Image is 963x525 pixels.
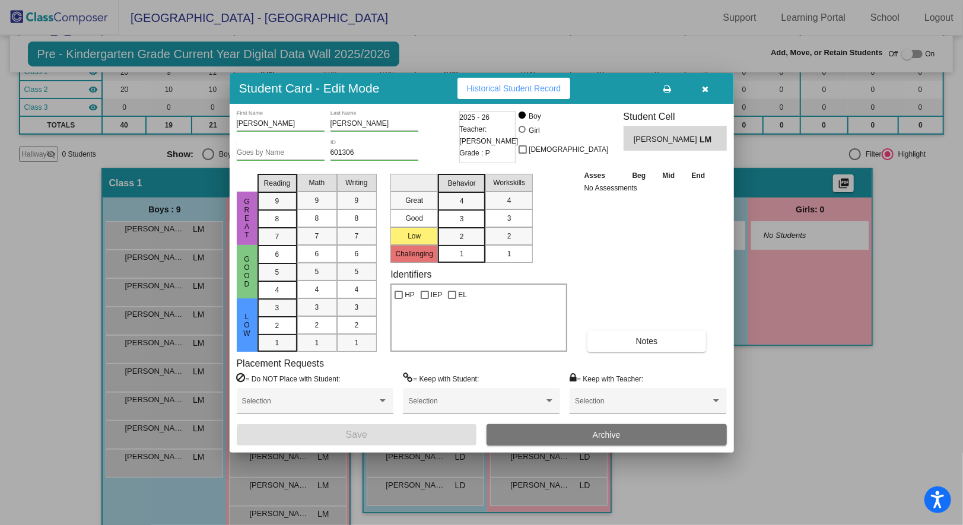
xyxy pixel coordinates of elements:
span: Writing [345,177,367,188]
span: Behavior [448,178,476,189]
span: 4 [507,195,511,206]
span: 2 [315,320,319,330]
span: 9 [355,195,359,206]
span: [DEMOGRAPHIC_DATA] [529,142,608,157]
label: = Keep with Student: [403,373,479,384]
span: LM [700,133,716,146]
span: Archive [593,430,621,440]
span: 2 [507,231,511,241]
span: 1 [315,338,319,348]
span: 7 [355,231,359,241]
span: 9 [315,195,319,206]
span: 2025 - 26 [460,112,490,123]
span: Grade : P [460,147,490,159]
span: HP [405,288,415,302]
div: Boy [528,111,541,122]
span: 4 [460,196,464,206]
span: Good [241,255,252,288]
button: Save [237,424,477,446]
input: Enter ID [330,149,418,157]
h3: Student Card - Edit Mode [239,81,380,96]
span: 1 [507,249,511,259]
span: Reading [264,178,291,189]
span: Great [241,198,252,239]
span: 4 [315,284,319,295]
span: Historical Student Record [467,84,561,93]
th: Mid [654,169,683,182]
span: 6 [275,249,279,260]
span: Low [241,313,252,338]
label: = Keep with Teacher: [570,373,643,384]
span: 3 [315,302,319,313]
button: Historical Student Record [457,78,571,99]
span: 9 [275,196,279,206]
span: Teacher: [PERSON_NAME] [460,123,519,147]
span: 2 [275,320,279,331]
span: 6 [355,249,359,259]
span: Notes [636,336,658,346]
span: 8 [355,213,359,224]
input: goes by name [237,149,325,157]
span: 4 [275,285,279,295]
div: Girl [528,125,540,136]
span: 8 [275,214,279,224]
span: 7 [275,231,279,242]
td: No Assessments [581,182,714,194]
span: 5 [315,266,319,277]
span: Math [309,177,325,188]
span: 2 [460,231,464,242]
label: = Do NOT Place with Student: [237,373,341,384]
span: IEP [431,288,442,302]
span: EL [458,288,467,302]
span: 2 [355,320,359,330]
button: Archive [487,424,727,446]
span: 3 [507,213,511,224]
label: Placement Requests [237,358,325,369]
th: End [683,169,714,182]
span: 1 [355,338,359,348]
span: 4 [355,284,359,295]
span: 6 [315,249,319,259]
span: 8 [315,213,319,224]
button: Notes [587,330,707,352]
span: 5 [355,266,359,277]
span: [PERSON_NAME] [634,133,700,146]
th: Asses [581,169,624,182]
span: Save [346,429,367,440]
span: 1 [460,249,464,259]
span: 7 [315,231,319,241]
label: Identifiers [390,269,431,280]
h3: Student Cell [624,111,727,122]
span: 3 [355,302,359,313]
span: Workskills [493,177,525,188]
span: 5 [275,267,279,278]
th: Beg [624,169,654,182]
span: 3 [275,303,279,313]
span: 1 [275,338,279,348]
span: 3 [460,214,464,224]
